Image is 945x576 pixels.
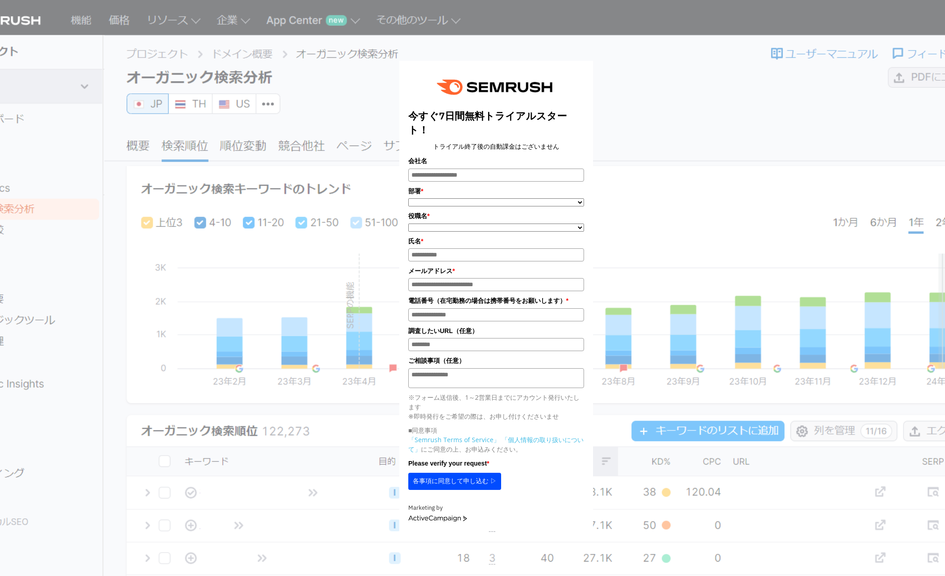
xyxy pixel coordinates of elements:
[430,70,562,105] img: e6a379fe-ca9f-484e-8561-e79cf3a04b3f.png
[408,186,584,196] label: 部署
[408,236,584,246] label: 氏名
[408,356,584,366] label: ご相談事項（任意）
[408,142,584,151] center: トライアル終了後の自動課金はございません
[408,435,584,454] p: にご同意の上、お申込みください。
[408,156,584,166] label: 会社名
[408,266,584,276] label: メールアドレス
[408,393,584,421] p: ※フォーム送信後、1～2営業日までにアカウント発行いたします ※即時発行をご希望の際は、お申し付けくださいませ
[408,425,584,435] p: ■同意事項
[408,458,584,468] label: Please verify your request
[408,435,584,453] a: 「個人情報の取り扱いについて」
[408,473,501,490] button: 各事項に同意して申し込む ▷
[408,109,584,137] title: 今すぐ7日間無料トライアルスタート！
[408,435,500,444] a: 「Semrush Terms of Service」
[408,503,584,513] div: Marketing by
[408,211,584,221] label: 役職名
[408,326,584,336] label: 調査したいURL（任意）
[408,296,584,306] label: 電話番号（在宅勤務の場合は携帯番号をお願いします）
